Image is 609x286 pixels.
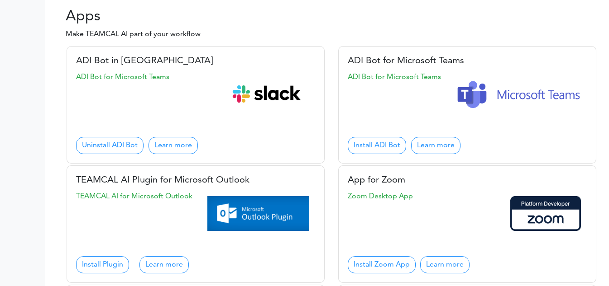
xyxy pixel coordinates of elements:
[411,137,460,154] a: Learn more
[456,77,581,112] img: Microsoft-Teams.png
[420,256,470,273] a: Learn more
[52,8,321,25] h2: Apps
[76,137,144,154] a: Uninstall ADI Bot
[76,175,315,186] h5: TEAMCAL AI Plugin for Microsoft Outlook
[76,56,315,66] h5: ADI Bot in [GEOGRAPHIC_DATA]
[348,72,441,84] p: ADI Bot for Microsoft Teams
[207,196,309,231] img: MicrosoftOutlookPlugin.png
[510,196,581,231] img: zoom_platform_developer.png
[149,137,198,154] a: Learn more
[224,77,309,112] img: Slack_logo_new.png
[139,256,189,273] a: Learn more
[348,137,406,154] a: Install ADI Bot
[76,191,192,204] p: TEAMCAL AI for Microsoft Outlook
[348,191,413,204] p: Zoom Desktop App
[348,56,587,66] h5: ADI Bot for Microsoft Teams
[76,72,169,84] p: ADI Bot for Microsoft Teams
[348,175,587,186] h5: App for Zoom
[52,29,321,40] p: Make TEAMCAL AI part of your workflow
[348,256,416,273] a: Install Zoom App
[76,256,129,273] a: Install Plugin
